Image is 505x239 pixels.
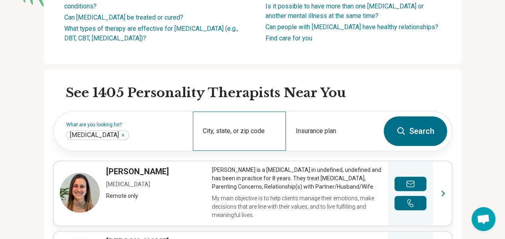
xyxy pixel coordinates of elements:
button: Send a message [394,177,426,191]
span: [MEDICAL_DATA] [70,131,119,139]
div: Open chat [471,207,495,231]
a: What types of therapy are effective for [MEDICAL_DATA] (e.g., DBT, CBT, [MEDICAL_DATA])? [64,25,238,42]
a: Can [MEDICAL_DATA] be treated or cured? [64,14,183,21]
a: Can people with [MEDICAL_DATA] have healthy relationships? [265,23,438,31]
h2: See 1405 Personality Therapists Near You [66,85,452,102]
a: Is it possible to have more than one [MEDICAL_DATA] or another mental illness at the same time? [265,2,424,20]
button: Personality Disorders [121,133,125,137]
button: Make a phone call [394,196,426,210]
label: What are you looking for? [66,122,183,127]
a: Find care for you [265,34,312,42]
div: Personality Disorders [66,130,129,140]
button: Search [384,116,447,146]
